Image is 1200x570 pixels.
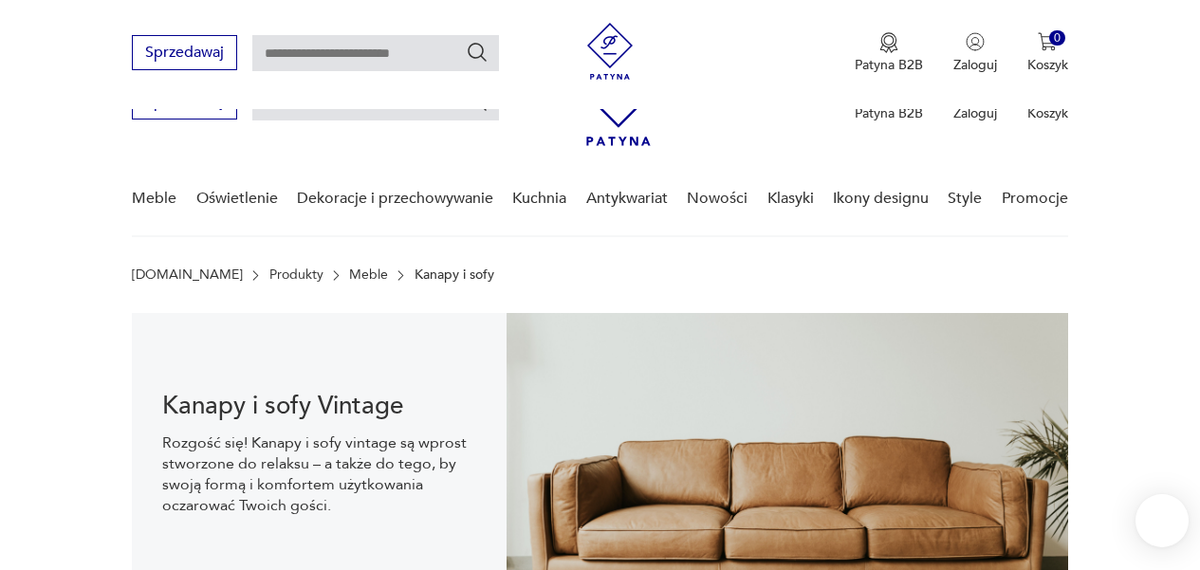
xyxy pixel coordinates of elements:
[586,162,668,235] a: Antykwariat
[966,32,985,51] img: Ikonka użytkownika
[132,47,237,61] a: Sprzedawaj
[953,56,997,74] p: Zaloguj
[1135,494,1189,547] iframe: Smartsupp widget button
[466,41,489,64] button: Szukaj
[855,32,923,74] a: Ikona medaluPatyna B2B
[855,56,923,74] p: Patyna B2B
[1038,32,1057,51] img: Ikona koszyka
[953,32,997,74] button: Zaloguj
[1027,32,1068,74] button: 0Koszyk
[196,162,278,235] a: Oświetlenie
[953,104,997,122] p: Zaloguj
[687,162,748,235] a: Nowości
[269,267,323,283] a: Produkty
[855,32,923,74] button: Patyna B2B
[512,162,566,235] a: Kuchnia
[132,162,176,235] a: Meble
[1049,30,1065,46] div: 0
[948,162,982,235] a: Style
[349,267,388,283] a: Meble
[1002,162,1068,235] a: Promocje
[1027,104,1068,122] p: Koszyk
[162,395,476,417] h1: Kanapy i sofy Vintage
[415,267,494,283] p: Kanapy i sofy
[582,23,638,80] img: Patyna - sklep z meblami i dekoracjami vintage
[833,162,929,235] a: Ikony designu
[879,32,898,53] img: Ikona medalu
[132,35,237,70] button: Sprzedawaj
[297,162,493,235] a: Dekoracje i przechowywanie
[855,104,923,122] p: Patyna B2B
[132,267,243,283] a: [DOMAIN_NAME]
[162,432,476,516] p: Rozgość się! Kanapy i sofy vintage są wprost stworzone do relaksu – a także do tego, by swoją for...
[132,97,237,110] a: Sprzedawaj
[1027,56,1068,74] p: Koszyk
[767,162,814,235] a: Klasyki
